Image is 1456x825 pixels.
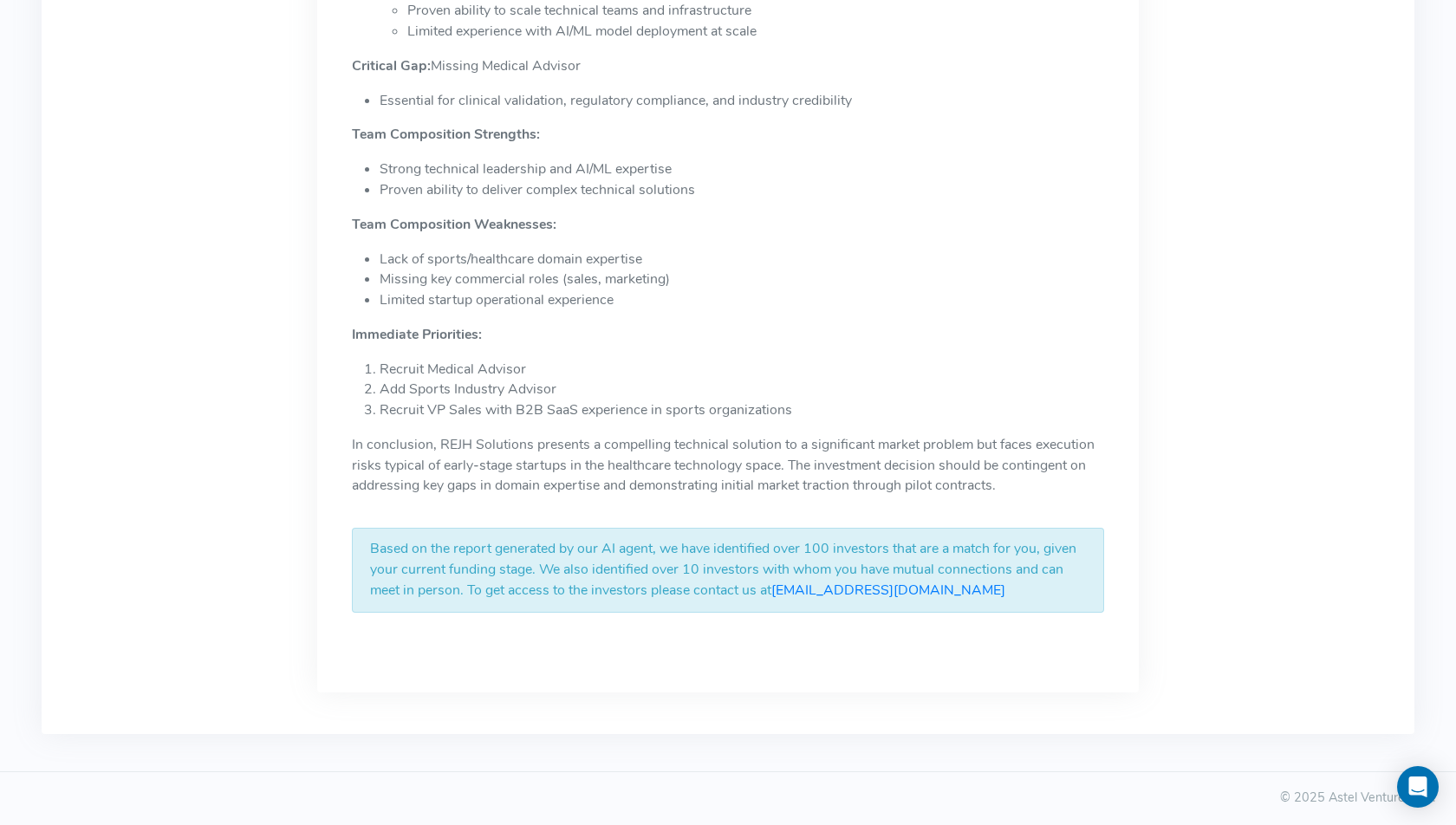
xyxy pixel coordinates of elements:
[352,56,1104,77] p: Missing Medical Advisor
[352,56,431,75] strong: Critical Gap:
[380,380,1104,400] li: Add Sports Industry Advisor
[380,180,1104,201] li: Proven ability to deliver complex technical solutions
[352,435,1104,497] p: In conclusion, REJH Solutions presents a compelling technical solution to a significant market pr...
[352,325,482,344] strong: Immediate Priorities:
[771,581,1005,600] a: [EMAIL_ADDRESS][DOMAIN_NAME]
[407,1,1104,22] li: Proven ability to scale technical teams and infrastructure
[380,290,1104,311] li: Limited startup operational experience
[380,360,1104,380] li: Recruit Medical Advisor
[380,270,1104,290] li: Missing key commercial roles (sales, marketing)
[407,22,1104,42] li: Limited experience with AI/ML model deployment at scale
[380,250,1104,270] li: Lack of sports/healthcare domain expertise
[352,215,556,234] strong: Team Composition Weaknesses:
[21,789,1435,808] div: © 2025 Astel Ventures Ltd.
[352,125,540,144] strong: Team Composition Strengths:
[380,400,1104,421] li: Recruit VP Sales with B2B SaaS experience in sports organizations
[380,91,1104,112] li: Essential for clinical validation, regulatory compliance, and industry credibility
[370,539,1086,601] p: Based on the report generated by our AI agent, we have identified over 100 investors that are a m...
[380,159,1104,180] li: Strong technical leadership and AI/ML expertise
[1397,766,1439,808] div: Open Intercom Messenger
